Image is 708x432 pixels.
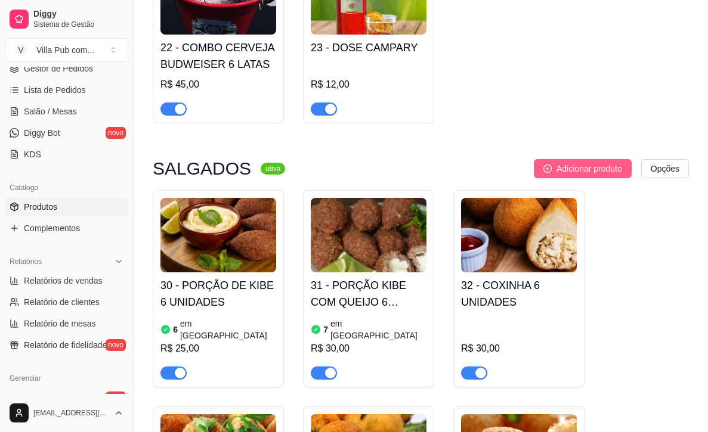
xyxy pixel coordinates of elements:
button: Opções [641,159,689,178]
a: KDS [5,145,128,164]
span: Diggy Bot [24,127,60,139]
div: R$ 30,00 [461,341,577,356]
span: [EMAIL_ADDRESS][DOMAIN_NAME] [33,408,109,418]
div: R$ 25,00 [160,341,276,356]
h4: 22 - COMBO CERVEJA BUDWEISER 6 LATAS [160,39,276,73]
article: 6 [173,324,178,335]
span: Adicionar produto [556,162,622,175]
img: product-image [461,198,577,272]
a: Lista de Pedidos [5,80,128,100]
a: Relatório de clientes [5,293,128,312]
span: Relatório de clientes [24,296,100,308]
button: Adicionar produto [534,159,632,178]
article: 7 [323,324,328,335]
article: em [GEOGRAPHIC_DATA] [180,318,276,341]
span: Relatório de mesas [24,318,96,330]
span: Lista de Pedidos [24,84,86,96]
span: Relatórios de vendas [24,275,103,287]
button: [EMAIL_ADDRESS][DOMAIN_NAME] [5,399,128,427]
h4: 23 - DOSE CAMPARY [311,39,426,56]
a: Salão / Mesas [5,102,128,121]
div: Gerenciar [5,369,128,388]
div: Catálogo [5,178,128,197]
sup: ativa [261,163,285,175]
a: Relatórios de vendas [5,271,128,290]
a: DiggySistema de Gestão [5,5,128,33]
div: R$ 30,00 [311,341,426,356]
article: em [GEOGRAPHIC_DATA] [330,318,426,341]
h4: 32 - COXINHA 6 UNIDADES [461,277,577,310]
a: Diggy Botnovo [5,123,128,142]
span: KDS [24,148,41,160]
span: Complementos [24,222,80,234]
span: plus-circle [543,164,552,173]
h4: 31 - PORÇÃO KIBE COM QUEIJO 6 UNIDADES [311,277,426,310]
span: V [15,44,27,56]
button: Select a team [5,38,128,62]
span: Gestor de Pedidos [24,63,93,74]
a: Relatório de mesas [5,314,128,333]
div: R$ 12,00 [311,77,426,92]
span: Opções [651,162,679,175]
div: R$ 45,00 [160,77,276,92]
a: Complementos [5,219,128,238]
span: Entregadores [24,391,74,403]
span: Sistema de Gestão [33,20,123,29]
h3: SALGADOS [153,161,251,176]
span: Salão / Mesas [24,105,77,117]
img: product-image [311,198,426,272]
a: Entregadoresnovo [5,388,128,407]
a: Produtos [5,197,128,216]
span: Relatório de fidelidade [24,339,107,351]
span: Relatórios [10,257,42,266]
span: Diggy [33,9,123,20]
img: product-image [160,198,276,272]
div: Villa Pub com ... [36,44,94,56]
span: Produtos [24,201,57,213]
a: Gestor de Pedidos [5,59,128,78]
h4: 30 - PORÇÃO DE KIBE 6 UNIDADES [160,277,276,310]
a: Relatório de fidelidadenovo [5,335,128,355]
